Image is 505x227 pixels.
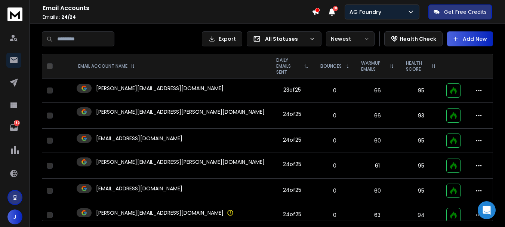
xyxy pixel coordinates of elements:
div: 24 of 25 [283,211,301,218]
p: 0 [319,211,351,219]
div: 24 of 25 [283,136,301,144]
p: [EMAIL_ADDRESS][DOMAIN_NAME] [96,135,182,142]
p: [PERSON_NAME][EMAIL_ADDRESS][PERSON_NAME][DOMAIN_NAME] [96,158,265,166]
p: 0 [319,137,351,144]
p: HEALTH SCORE [406,60,428,72]
button: J [7,209,22,224]
button: Health Check [384,31,443,46]
p: All Statuses [265,35,306,43]
button: Get Free Credits [428,4,492,19]
a: 185 [6,120,21,135]
td: 95 [400,153,442,179]
p: 0 [319,87,351,94]
p: 0 [319,112,351,119]
div: EMAIL ACCOUNT NAME [78,63,135,69]
p: 0 [319,162,351,169]
div: Open Intercom Messenger [478,201,496,219]
button: Export [202,31,242,46]
div: 23 of 25 [283,86,301,93]
p: DAILY EMAILS SENT [276,57,301,75]
button: Newest [326,31,375,46]
div: 24 of 25 [283,160,301,168]
td: 60 [355,179,400,203]
p: [PERSON_NAME][EMAIL_ADDRESS][DOMAIN_NAME] [96,209,224,217]
p: AG Foundry [350,8,384,16]
p: BOUNCES [320,63,342,69]
div: 24 of 25 [283,110,301,118]
p: Emails : [43,14,312,20]
p: Health Check [400,35,436,43]
span: 31 [333,6,338,11]
p: 185 [14,120,20,126]
td: 61 [355,153,400,179]
img: logo [7,7,22,21]
td: 95 [400,129,442,153]
p: [PERSON_NAME][EMAIL_ADDRESS][DOMAIN_NAME] [96,85,224,92]
p: [EMAIL_ADDRESS][DOMAIN_NAME] [96,185,182,192]
td: 60 [355,129,400,153]
p: 0 [319,187,351,194]
p: WARMUP EMAILS [361,60,387,72]
h1: Email Accounts [43,4,312,13]
p: Get Free Credits [444,8,487,16]
td: 95 [400,179,442,203]
span: 24 / 24 [61,14,76,20]
td: 93 [400,103,442,129]
td: 66 [355,79,400,103]
button: Add New [447,31,493,46]
p: [PERSON_NAME][EMAIL_ADDRESS][PERSON_NAME][DOMAIN_NAME] [96,108,265,116]
div: 24 of 25 [283,186,301,194]
td: 95 [400,79,442,103]
td: 66 [355,103,400,129]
